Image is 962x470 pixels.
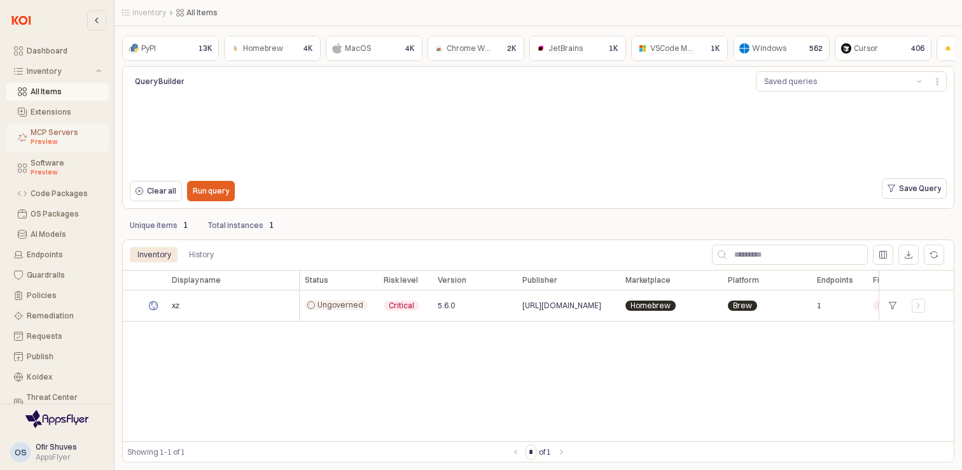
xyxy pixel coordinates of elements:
input: Page [526,445,536,459]
button: Show suggestions [912,72,927,91]
div: Code Packages [31,189,101,198]
button: Saved queries [756,72,912,91]
button: Guardrails [6,266,109,284]
div: PyPI [141,42,156,55]
button: Threat Center [6,388,109,417]
div: Inventory [137,247,171,262]
span: xz [172,301,179,311]
p: 4K [405,43,415,54]
div: Extensions [31,108,101,117]
span: Marketplace [625,275,671,285]
button: All Items [6,83,109,101]
div: VSCode Marketplace1K [631,36,728,61]
div: PyPI13K [122,36,219,61]
div: Guardrails [27,271,101,280]
div: OS Packages [31,210,101,218]
p: Unique items [130,220,178,231]
span: Brew [733,301,752,311]
p: Run query [193,186,229,196]
div: All Items [31,87,101,96]
div: Inventory [130,247,179,262]
div: Saved queries [764,75,817,88]
button: Code Packages [6,185,109,203]
span: Homebrew [631,301,671,311]
button: Menu [928,71,947,92]
span: Chrome Web Store [447,43,515,53]
button: Policies [6,287,109,304]
p: Total instances [208,220,263,231]
div: Cursor406 [835,36,931,61]
div: Threat Center [27,393,101,412]
p: Save Query [899,183,941,194]
button: Publish [6,348,109,366]
div: Koidex [27,373,101,381]
div: Endpoints [27,250,101,259]
span: JetBrains [548,43,583,53]
button: Requests [6,327,109,345]
p: 2K [507,43,517,54]
div: Preview [31,137,101,147]
span: Ungoverned [317,300,363,310]
div: MacOS4K [326,36,422,61]
p: 1 [268,218,274,232]
div: AppsFlyer [36,452,77,462]
button: Endpoints [6,246,109,264]
button: MCP Servers [6,124,109,152]
div: Cursor [854,42,878,55]
div: MCP Servers [31,128,101,147]
div: Preview [31,167,101,178]
button: Dashboard [6,42,109,60]
div: Windows562 [733,36,830,61]
button: Inventory [6,62,109,80]
button: OS [10,442,31,462]
p: 406 [911,43,924,54]
span: Publisher [522,275,557,285]
span: Critical [389,301,414,311]
span: 1 [817,301,821,311]
div: History [181,247,221,262]
div: Showing 1-1 of 1 [127,446,508,459]
button: Run query [187,181,235,201]
div: + [884,297,902,314]
button: Software [6,154,109,182]
p: 1K [711,43,720,54]
div: Homebrew4K [224,36,321,61]
iframe: QueryBuildingItay [130,97,947,176]
div: OS [15,446,27,459]
div: Homebrew [243,42,283,55]
div: Chrome Web Store2K [428,36,524,61]
span: 5.6.0 [438,301,455,311]
span: VSCode Marketplace [650,43,725,53]
p: 4K [303,43,313,54]
p: 13K [199,43,213,54]
span: Endpoints [817,275,853,285]
div: Publish [27,352,101,361]
p: Clear all [147,186,176,196]
span: Ofir Shuves [36,442,77,452]
div: MacOS [345,42,371,55]
p: Query Builder [135,76,299,87]
button: Clear all [130,181,182,201]
p: 1K [609,43,618,54]
p: 1 [183,218,188,232]
div: Requests [27,332,101,341]
span: Version [438,275,466,285]
div: AI Models [31,230,101,239]
div: JetBrains1K [529,36,626,61]
span: Platform [728,275,759,285]
button: Remediation [6,307,109,325]
div: 16 new threats [27,402,101,412]
button: Save Query [882,178,947,199]
nav: Breadcrumbs [122,8,677,18]
div: Remediation [27,311,101,320]
span: Display name [172,275,221,285]
div: Windows [752,42,786,55]
button: Extensions [6,103,109,121]
button: Koidex [6,368,109,386]
button: OS Packages [6,205,109,223]
div: Dashboard [27,46,101,55]
label: of 1 [539,446,551,459]
div: History [189,247,214,262]
span: Status [305,275,328,285]
div: Inventory [27,67,94,76]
